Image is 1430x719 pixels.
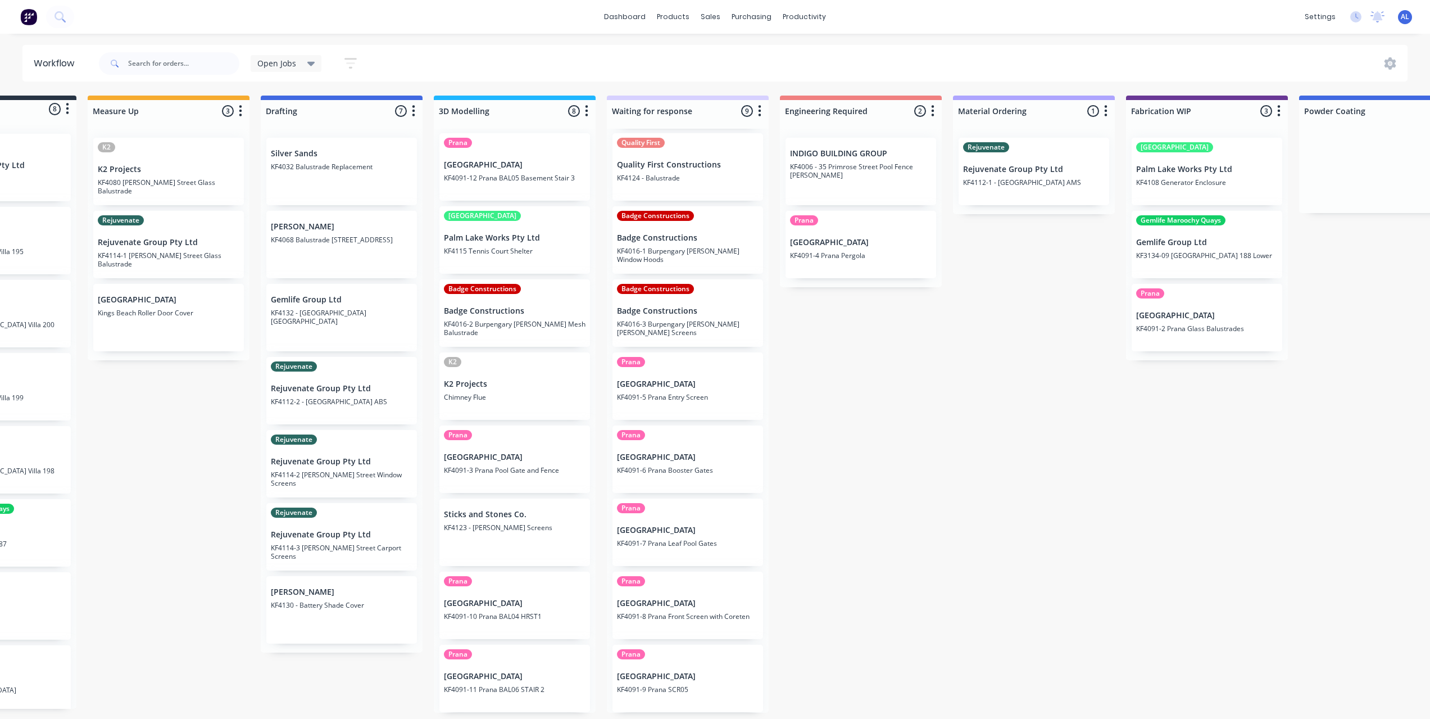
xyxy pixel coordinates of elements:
p: KF4112-1 - [GEOGRAPHIC_DATA] AMS [963,178,1105,187]
p: [GEOGRAPHIC_DATA] [98,295,239,305]
div: Sticks and Stones Co.KF4123 - [PERSON_NAME] Screens [439,499,590,566]
div: Gemlife Maroochy QuaysGemlife Group LtdKF3134-09 [GEOGRAPHIC_DATA] 188 Lower [1132,211,1282,278]
div: Prana [617,357,645,367]
div: Rejuvenate [98,215,144,225]
p: Palm Lake Works Pty Ltd [444,233,585,243]
p: Palm Lake Works Pty Ltd [1136,165,1278,174]
div: [GEOGRAPHIC_DATA] [444,211,521,221]
p: KF4112-2 - [GEOGRAPHIC_DATA] ABS [271,397,412,406]
p: KF4108 Generator Enclosure [1136,178,1278,187]
p: [GEOGRAPHIC_DATA] [444,672,585,681]
p: KF4091-12 Prana BAL05 Basement Stair 3 [444,174,585,182]
div: Quality First [617,138,665,148]
div: Gemlife Group LtdKF4132 - [GEOGRAPHIC_DATA] [GEOGRAPHIC_DATA] [266,284,417,351]
p: Gemlife Group Ltd [1136,238,1278,247]
div: Prana [444,430,472,440]
div: Prana[GEOGRAPHIC_DATA]KF4091-9 Prana SCR05 [612,645,763,712]
p: KF4132 - [GEOGRAPHIC_DATA] [GEOGRAPHIC_DATA] [271,309,412,325]
div: Rejuvenate [271,435,317,445]
p: KF4130 - Battery Shade Cover [271,601,412,609]
p: Rejuvenate Group Pty Ltd [271,457,412,467]
div: products [651,8,695,25]
p: Gemlife Group Ltd [271,295,412,305]
p: KF4115 Tennis Court Shelter [444,247,585,255]
div: K2K2 ProjectsChimney Flue [439,352,590,420]
p: KF4114-1 [PERSON_NAME] Street Glass Balustrade [98,251,239,268]
p: [GEOGRAPHIC_DATA] [617,672,759,681]
p: KF4114-2 [PERSON_NAME] Street Window Screens [271,471,412,487]
div: RejuvenateRejuvenate Group Pty LtdKF4114-2 [PERSON_NAME] Street Window Screens [266,430,417,498]
p: KF4016-1 Burpengary [PERSON_NAME] Window Hoods [617,247,759,264]
p: K2 Projects [444,379,585,389]
p: Badge Constructions [617,306,759,316]
div: Badge Constructions [617,211,694,221]
p: [PERSON_NAME] [271,222,412,232]
div: Prana [444,138,472,148]
p: Sticks and Stones Co. [444,510,585,519]
div: K2 [444,357,461,367]
div: purchasing [726,8,777,25]
div: [GEOGRAPHIC_DATA]Kings Beach Roller Door Cover [93,284,244,351]
p: KF4091-6 Prana Booster Gates [617,466,759,474]
div: [GEOGRAPHIC_DATA]Palm Lake Works Pty LtdKF4115 Tennis Court Shelter [439,206,590,274]
p: KF4091-8 Prana Front Screen with Coreten [617,612,759,621]
p: KF4091-3 Prana Pool Gate and Fence [444,466,585,474]
div: K2K2 ProjectsKF4080 [PERSON_NAME] Street Glass Balustrade [93,138,244,205]
div: Badge ConstructionsBadge ConstructionsKF4016-3 Burpengary [PERSON_NAME] [PERSON_NAME] Screens [612,279,763,347]
div: Prana [790,215,818,225]
p: KF4124 - Balustrade [617,174,759,182]
div: Badge Constructions [617,284,694,294]
p: [GEOGRAPHIC_DATA] [617,599,759,608]
p: KF4123 - [PERSON_NAME] Screens [444,523,585,532]
div: Prana[GEOGRAPHIC_DATA]KF4091-6 Prana Booster Gates [612,426,763,493]
p: [GEOGRAPHIC_DATA] [444,453,585,462]
p: KF4091-2 Prana Glass Balustrades [1136,324,1278,333]
p: [GEOGRAPHIC_DATA] [617,379,759,389]
div: Prana [617,576,645,586]
div: K2 [98,142,115,152]
div: Gemlife Maroochy Quays [1136,215,1225,225]
p: KF4091-4 Prana Pergola [790,251,932,260]
div: [PERSON_NAME]KF4068 Balustrade [STREET_ADDRESS] [266,211,417,278]
p: Chimney Flue [444,393,585,401]
div: [GEOGRAPHIC_DATA] [1136,142,1213,152]
p: Rejuvenate Group Pty Ltd [271,530,412,540]
p: Rejuvenate Group Pty Ltd [271,384,412,394]
a: dashboard [598,8,651,25]
div: sales [695,8,726,25]
div: Prana[GEOGRAPHIC_DATA]KF4091-7 Prana Leaf Pool Gates [612,499,763,566]
p: KF4068 Balustrade [STREET_ADDRESS] [271,236,412,244]
div: Prana[GEOGRAPHIC_DATA]KF4091-8 Prana Front Screen with Coreten [612,572,763,639]
div: Quality FirstQuality First ConstructionsKF4124 - Balustrade [612,133,763,201]
p: KF4091-9 Prana SCR05 [617,685,759,694]
p: Silver Sands [271,149,412,159]
p: Badge Constructions [617,233,759,243]
p: Quality First Constructions [617,160,759,170]
div: Rejuvenate [271,361,317,372]
img: Factory [20,8,37,25]
p: KF4006 - 35 Primrose Street Pool Fence [PERSON_NAME] [790,162,932,179]
p: KF4114-3 [PERSON_NAME] Street Carport Screens [271,544,412,560]
p: KF4091-5 Prana Entry Screen [617,393,759,401]
div: INDIGO BUILDING GROUPKF4006 - 35 Primrose Street Pool Fence [PERSON_NAME] [786,138,936,205]
p: [GEOGRAPHIC_DATA] [790,238,932,247]
p: [GEOGRAPHIC_DATA] [1136,311,1278,320]
p: Badge Constructions [444,306,585,316]
div: Prana[GEOGRAPHIC_DATA]KF4091-2 Prana Glass Balustrades [1132,284,1282,351]
div: RejuvenateRejuvenate Group Pty LtdKF4112-2 - [GEOGRAPHIC_DATA] ABS [266,357,417,424]
p: Kings Beach Roller Door Cover [98,309,239,317]
div: settings [1299,8,1341,25]
div: Prana [444,576,472,586]
p: Rejuvenate Group Pty Ltd [963,165,1105,174]
p: [PERSON_NAME] [271,587,412,597]
p: KF4016-3 Burpengary [PERSON_NAME] [PERSON_NAME] Screens [617,320,759,337]
p: KF3134-09 [GEOGRAPHIC_DATA] 188 Lower [1136,251,1278,260]
p: K2 Projects [98,165,239,174]
input: Search for orders... [128,52,239,75]
div: Prana[GEOGRAPHIC_DATA]KF4091-10 Prana BAL04 HRST1 [439,572,590,639]
span: AL [1401,12,1409,22]
div: Prana [1136,288,1164,299]
div: productivity [777,8,832,25]
div: Prana[GEOGRAPHIC_DATA]KF4091-3 Prana Pool Gate and Fence [439,426,590,493]
p: [GEOGRAPHIC_DATA] [617,453,759,462]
